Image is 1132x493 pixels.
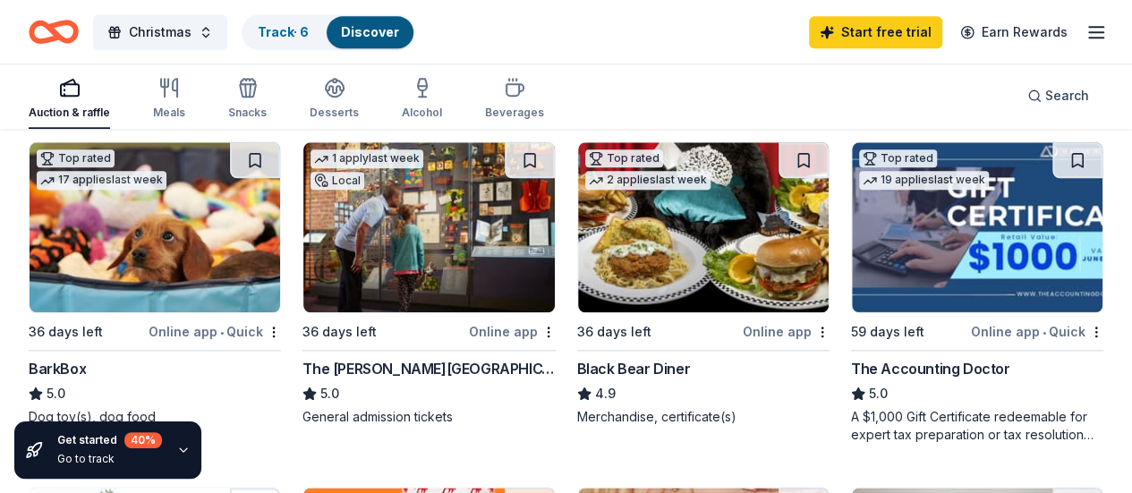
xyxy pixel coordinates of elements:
span: Christmas [129,21,192,43]
div: 36 days left [29,321,103,343]
div: 19 applies last week [859,171,989,190]
button: Track· 6Discover [242,14,415,50]
img: Image for Black Bear Diner [578,142,829,312]
div: Snacks [228,106,267,120]
div: 17 applies last week [37,171,166,190]
div: Online app Quick [149,320,281,343]
div: Go to track [57,452,162,466]
a: Start free trial [809,16,942,48]
div: Online app Quick [971,320,1103,343]
a: Earn Rewards [949,16,1078,48]
div: 2 applies last week [585,171,711,190]
button: Auction & raffle [29,70,110,129]
a: Image for Black Bear DinerTop rated2 applieslast week36 days leftOnline appBlack Bear Diner4.9Mer... [577,141,830,426]
img: Image for BarkBox [30,142,280,312]
button: Beverages [485,70,544,129]
div: Desserts [310,106,359,120]
button: Desserts [310,70,359,129]
span: 5.0 [47,383,65,404]
div: Top rated [37,149,115,167]
a: Home [29,11,79,53]
div: The Accounting Doctor [851,358,1010,379]
div: 36 days left [302,321,377,343]
a: Discover [341,24,399,39]
button: Meals [153,70,185,129]
button: Alcohol [402,70,442,129]
div: Auction & raffle [29,106,110,120]
div: Get started [57,432,162,448]
a: Image for The Accounting DoctorTop rated19 applieslast week59 days leftOnline app•QuickThe Accoun... [851,141,1103,444]
img: Image for The Accounting Doctor [852,142,1102,312]
div: Beverages [485,106,544,120]
div: 59 days left [851,321,924,343]
div: Meals [153,106,185,120]
div: Alcohol [402,106,442,120]
span: 5.0 [869,383,888,404]
div: Merchandise, certificate(s) [577,408,830,426]
div: Top rated [585,149,663,167]
div: Online app [743,320,830,343]
span: • [220,325,224,339]
div: Local [311,172,364,190]
button: Christmas [93,14,227,50]
div: A $1,000 Gift Certificate redeemable for expert tax preparation or tax resolution services—recipi... [851,408,1103,444]
a: Track· 6 [258,24,309,39]
span: 5.0 [320,383,339,404]
button: Snacks [228,70,267,129]
div: General admission tickets [302,408,555,426]
div: The [PERSON_NAME][GEOGRAPHIC_DATA] [302,358,555,379]
div: Black Bear Diner [577,358,691,379]
img: Image for The Walt Disney Museum [303,142,554,312]
div: 1 apply last week [311,149,423,168]
div: Online app [469,320,556,343]
span: Search [1045,85,1089,106]
div: Top rated [859,149,937,167]
span: • [1043,325,1046,339]
a: Image for The Walt Disney Museum1 applylast weekLocal36 days leftOnline appThe [PERSON_NAME][GEOG... [302,141,555,426]
span: 4.9 [595,383,616,404]
div: 36 days left [577,321,651,343]
a: Image for BarkBoxTop rated17 applieslast week36 days leftOnline app•QuickBarkBox5.0Dog toy(s), do... [29,141,281,426]
div: BarkBox [29,358,86,379]
div: 40 % [124,432,162,448]
button: Search [1013,78,1103,114]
